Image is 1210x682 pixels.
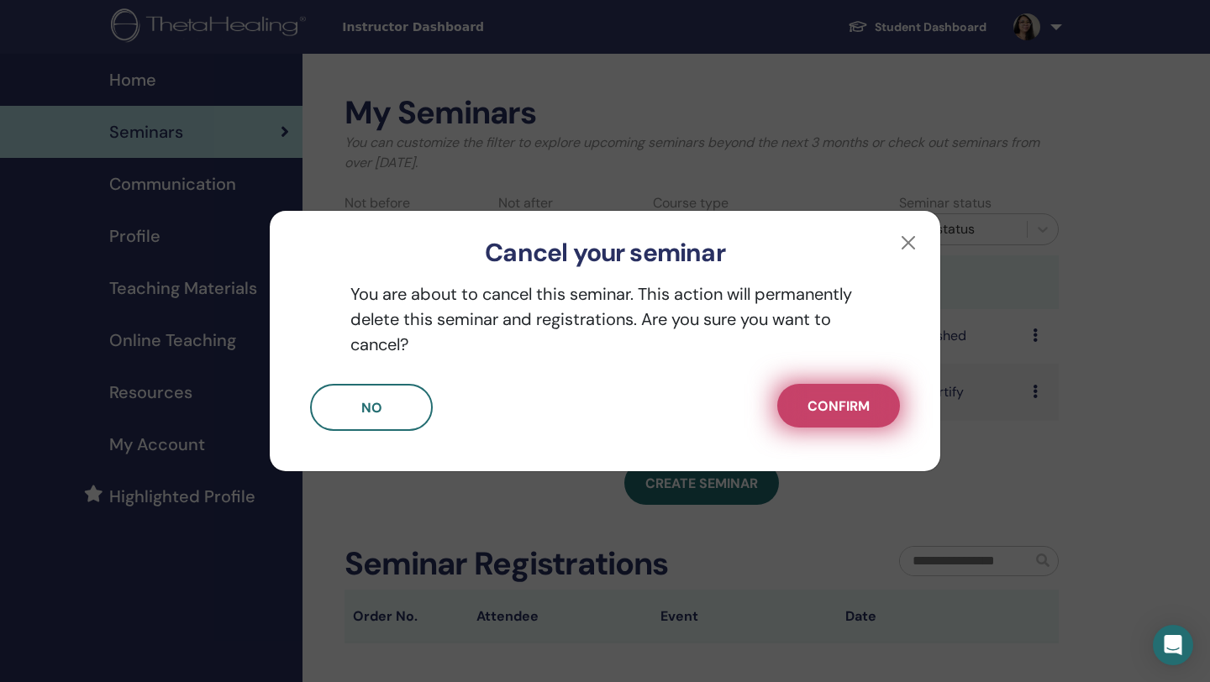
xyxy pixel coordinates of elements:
[310,384,433,431] button: No
[1153,625,1193,665] div: Open Intercom Messenger
[361,399,382,417] span: No
[310,281,900,357] p: You are about to cancel this seminar. This action will permanently delete this seminar and regist...
[297,238,913,268] h3: Cancel your seminar
[777,384,900,428] button: Confirm
[808,397,870,415] span: Confirm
